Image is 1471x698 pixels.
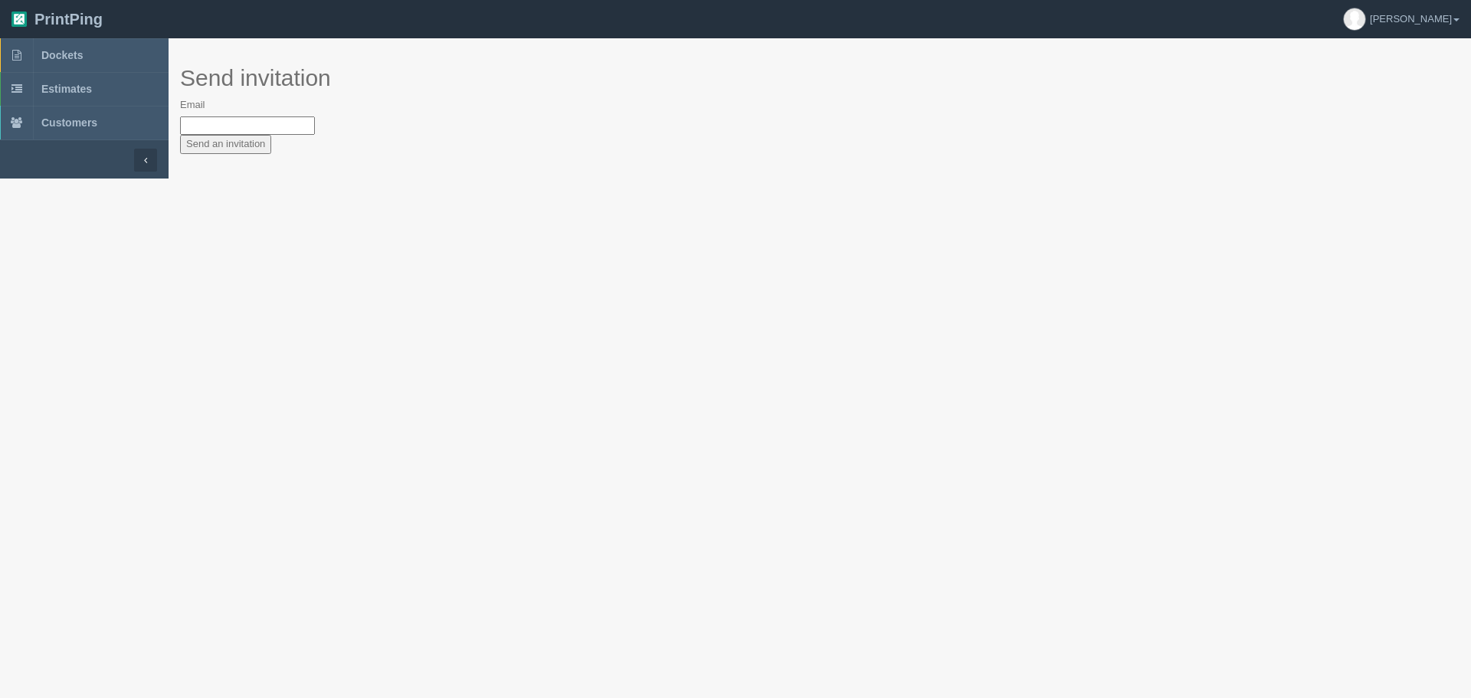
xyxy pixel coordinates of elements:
[180,135,271,154] input: Send an invitation
[180,65,1460,90] h2: Send invitation
[1344,8,1365,30] img: avatar_default-7531ab5dedf162e01f1e0bb0964e6a185e93c5c22dfe317fb01d7f8cd2b1632c.jpg
[180,98,205,113] label: Email
[41,83,92,95] span: Estimates
[41,49,83,61] span: Dockets
[11,11,27,27] img: logo-3e63b451c926e2ac314895c53de4908e5d424f24456219fb08d385ab2e579770.png
[41,116,97,129] span: Customers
